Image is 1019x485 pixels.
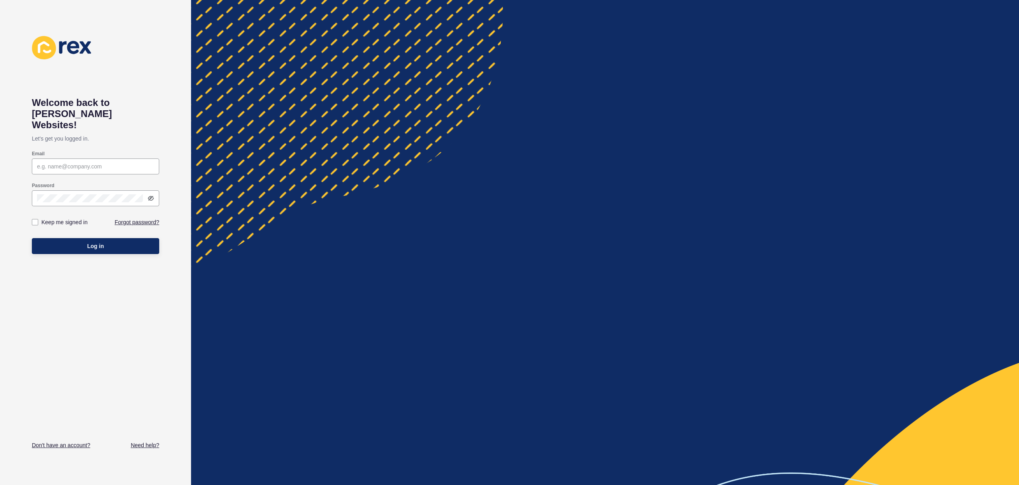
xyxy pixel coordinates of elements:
[131,441,159,449] a: Need help?
[32,441,90,449] a: Don't have an account?
[32,97,159,131] h1: Welcome back to [PERSON_NAME] Websites!
[37,162,154,170] input: e.g. name@company.com
[41,218,88,226] label: Keep me signed in
[32,131,159,147] p: Let's get you logged in.
[32,151,45,157] label: Email
[32,238,159,254] button: Log in
[115,218,159,226] a: Forgot password?
[87,242,104,250] span: Log in
[32,182,55,189] label: Password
